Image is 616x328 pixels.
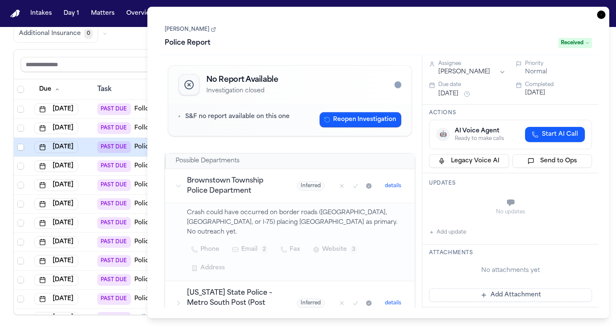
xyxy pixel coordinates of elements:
[60,6,83,21] button: Day 1
[455,135,504,142] div: Ready to make calls
[455,127,504,135] div: AI Voice Agent
[161,36,214,50] h1: Police Report
[309,242,362,257] button: Website3
[187,208,405,237] p: Crash could have occurred on border roads ([GEOGRAPHIC_DATA], [GEOGRAPHIC_DATA], or I-75) placing...
[429,250,592,256] h3: Attachments
[185,112,290,122] p: S&F no report available on this one
[349,297,361,309] button: Mark as confirmed
[187,176,277,196] h3: Brownstown Township Police Department
[19,30,81,38] span: Additional Insurance
[88,6,118,21] button: Matters
[349,180,361,192] button: Mark as confirmed
[429,110,592,116] h3: Actions
[187,242,224,257] button: Phone
[336,297,348,309] button: Mark as no report
[381,181,405,191] button: details
[13,25,98,43] button: Additional Insurance0
[542,130,578,139] span: Start AI Call
[336,180,348,192] button: Mark as no report
[228,242,273,257] button: Email2
[123,6,159,21] button: Overview
[206,87,278,95] p: Investigation closed
[363,180,375,192] button: Mark as received
[525,81,592,88] div: Completed
[438,90,459,98] button: [DATE]
[429,180,592,187] h3: Updates
[462,89,472,99] button: Snooze task
[525,60,592,67] div: Priority
[525,68,547,76] button: Normal
[220,6,256,21] button: The Flock
[512,154,592,168] button: Send to Ops
[438,60,505,67] div: Assignee
[429,154,509,168] button: Legacy Voice AI
[165,26,216,33] a: [PERSON_NAME]
[363,297,375,309] button: Mark as received
[10,10,20,18] img: Finch Logo
[191,6,215,21] button: Firms
[206,74,278,86] h2: No Report Available
[381,298,405,308] button: details
[438,81,505,88] div: Due date
[429,288,592,302] button: Add Attachment
[525,89,545,97] button: [DATE]
[27,6,55,21] button: Intakes
[84,29,93,39] span: 0
[429,209,592,215] div: No updates
[297,298,325,308] span: Inferred
[558,38,592,48] span: Received
[187,288,277,318] h3: [US_STATE] State Police – Metro South Post (Post 22)
[429,266,592,275] div: No attachments yet
[429,227,466,237] button: Add update
[10,10,20,18] a: Home
[176,157,240,165] h2: Possible Departments
[276,242,305,257] button: Fax
[187,261,230,276] button: Address
[440,130,447,139] span: 🤖
[297,181,325,191] span: Inferred
[525,127,585,142] button: Start AI Call
[320,112,401,127] button: Reopen Investigation
[164,6,186,21] button: Tasks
